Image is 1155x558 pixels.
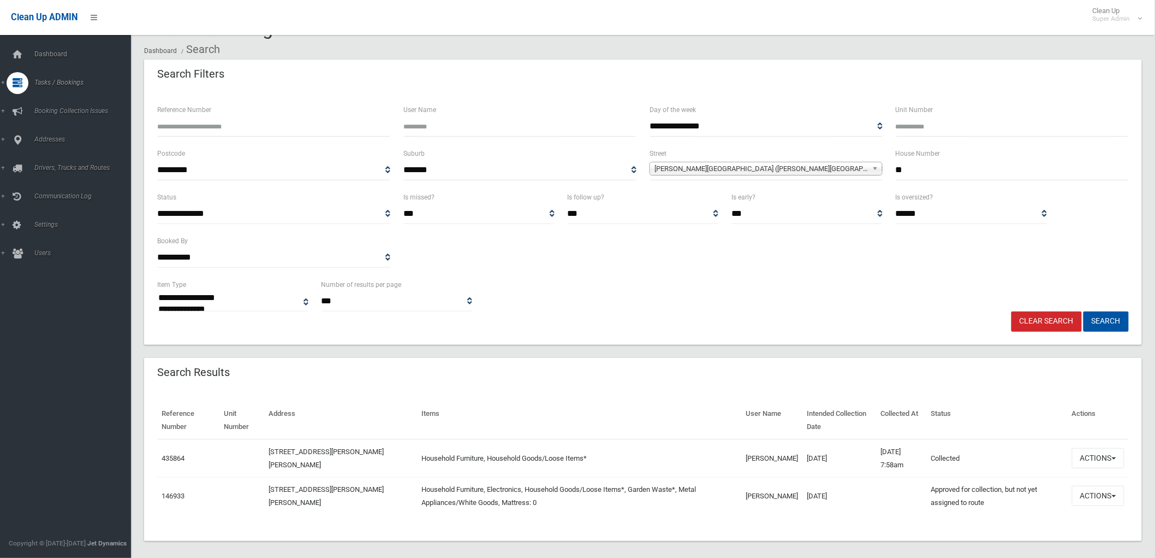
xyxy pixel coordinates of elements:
[926,477,1067,515] td: Approved for collection, but not yet assigned to route
[1087,7,1141,23] span: Clean Up
[1083,312,1129,332] button: Search
[731,191,755,203] label: Is early?
[178,39,220,60] li: Search
[269,448,384,469] a: [STREET_ADDRESS][PERSON_NAME][PERSON_NAME]
[650,104,696,116] label: Day of the week
[31,221,140,228] span: Settings
[650,148,666,160] label: Street
[741,402,802,439] th: User Name
[1072,448,1124,468] button: Actions
[157,191,176,203] label: Status
[31,249,140,257] span: Users
[144,47,177,55] a: Dashboard
[403,104,436,116] label: User Name
[802,477,877,515] td: [DATE]
[802,439,877,478] td: [DATE]
[157,279,186,291] label: Item Type
[896,104,933,116] label: Unit Number
[1068,402,1129,439] th: Actions
[31,136,140,143] span: Addresses
[9,539,86,547] span: Copyright © [DATE]-[DATE]
[144,362,243,383] header: Search Results
[926,402,1067,439] th: Status
[403,191,434,203] label: Is missed?
[403,148,425,160] label: Suburb
[269,485,384,507] a: [STREET_ADDRESS][PERSON_NAME][PERSON_NAME]
[568,191,605,203] label: Is follow up?
[654,162,868,175] span: [PERSON_NAME][GEOGRAPHIC_DATA] ([PERSON_NAME][GEOGRAPHIC_DATA])
[264,402,417,439] th: Address
[877,439,926,478] td: [DATE] 7:58am
[31,192,140,200] span: Communication Log
[157,148,185,160] label: Postcode
[87,539,127,547] strong: Jet Dynamics
[417,439,742,478] td: Household Furniture, Household Goods/Loose Items*
[144,63,237,85] header: Search Filters
[417,477,742,515] td: Household Furniture, Electronics, Household Goods/Loose Items*, Garden Waste*, Metal Appliances/W...
[31,79,140,86] span: Tasks / Bookings
[926,439,1067,478] td: Collected
[31,107,140,115] span: Booking Collection Issues
[157,235,188,247] label: Booked By
[896,148,940,160] label: House Number
[11,12,78,22] span: Clean Up ADMIN
[741,477,802,515] td: [PERSON_NAME]
[31,164,140,172] span: Drivers, Trucks and Routes
[1072,486,1124,506] button: Actions
[741,439,802,478] td: [PERSON_NAME]
[162,454,184,462] a: 435864
[1011,312,1082,332] a: Clear Search
[417,402,742,439] th: Items
[322,279,402,291] label: Number of results per page
[157,104,211,116] label: Reference Number
[157,402,219,439] th: Reference Number
[802,402,877,439] th: Intended Collection Date
[219,402,264,439] th: Unit Number
[31,50,140,58] span: Dashboard
[162,492,184,500] a: 146933
[877,402,926,439] th: Collected At
[1093,15,1130,23] small: Super Admin
[896,191,933,203] label: Is oversized?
